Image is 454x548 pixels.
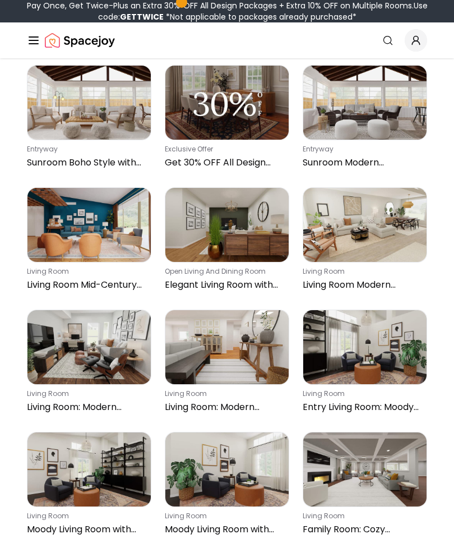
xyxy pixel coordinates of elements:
[45,29,115,52] a: Spacejoy
[165,310,289,384] img: Living Room: Modern Elegant with Neutral Vibes
[27,66,151,140] img: Sunroom Boho Style with Natural Light
[303,278,423,292] p: Living Room Modern Elegant with Conversational Layout
[165,512,285,521] p: living room
[27,188,151,262] img: Living Room Mid-Century Modern with Bold Blue Tones
[27,156,147,169] p: Sunroom Boho Style with Natural Light
[303,267,423,276] p: living room
[120,11,164,22] b: GETTWICE
[303,432,427,541] a: Family Room: Cozy Elegance with Modern Accentsliving roomFamily Room: Cozy Elegance with Modern A...
[165,432,289,541] a: Moody Living Room with Dark Accent Wallliving roomMoody Living Room with Dark Accent Wall
[45,29,115,52] img: Spacejoy Logo
[165,432,289,506] img: Moody Living Room with Dark Accent Wall
[165,400,285,414] p: Living Room: Modern Elegant with Neutral Vibes
[27,389,147,398] p: living room
[27,310,151,384] img: Living Room: Modern Elegant with Open Layout
[303,145,423,154] p: entryway
[303,187,427,296] a: Living Room Modern Elegant with Conversational Layoutliving roomLiving Room Modern Elegant with C...
[303,400,423,414] p: Entry Living Room: Moody Elegance with Dark Accents
[303,156,423,169] p: Sunroom Modern Farmhouse with Inviting Seating
[165,145,285,154] p: Exclusive Offer
[27,523,147,536] p: Moody Living Room with Dark Grey Accent Wall
[303,66,427,140] img: Sunroom Modern Farmhouse with Inviting Seating
[303,523,423,536] p: Family Room: Cozy Elegance with Modern Accents
[165,523,285,536] p: Moody Living Room with Dark Accent Wall
[303,389,423,398] p: living room
[303,512,423,521] p: living room
[165,389,285,398] p: living room
[165,187,289,296] a: Elegant Living Room with Warm Earthy Tonesopen living and dining roomElegant Living Room with War...
[27,22,427,58] nav: Global
[165,278,285,292] p: Elegant Living Room with Warm Earthy Tones
[165,156,285,169] p: Get 30% OFF All Design Packages
[303,65,427,174] a: Sunroom Modern Farmhouse with Inviting SeatingentrywaySunroom Modern Farmhouse with Inviting Seating
[27,65,151,174] a: Sunroom Boho Style with Natural LightentrywaySunroom Boho Style with Natural Light
[164,11,356,22] span: *Not applicable to packages already purchased*
[27,432,151,541] a: Moody Living Room with Dark Grey Accent Wallliving roomMoody Living Room with Dark Grey Accent Wall
[27,400,147,414] p: Living Room: Modern Elegant with Open Layout
[27,512,147,521] p: living room
[303,310,427,384] img: Entry Living Room: Moody Elegance with Dark Accents
[303,188,427,262] img: Living Room Modern Elegant with Conversational Layout
[27,432,151,506] img: Moody Living Room with Dark Grey Accent Wall
[27,278,147,292] p: Living Room Mid-Century Modern with Bold Blue Tones
[165,65,289,174] a: Get 30% OFF All Design PackagesExclusive OfferGet 30% OFF All Design Packages
[165,310,289,418] a: Living Room: Modern Elegant with Neutral Vibesliving roomLiving Room: Modern Elegant with Neutral...
[27,187,151,296] a: Living Room Mid-Century Modern with Bold Blue Tonesliving roomLiving Room Mid-Century Modern with...
[165,188,289,262] img: Elegant Living Room with Warm Earthy Tones
[165,66,289,140] img: Get 30% OFF All Design Packages
[303,310,427,418] a: Entry Living Room: Moody Elegance with Dark Accentsliving roomEntry Living Room: Moody Elegance w...
[27,145,147,154] p: entryway
[27,310,151,418] a: Living Room: Modern Elegant with Open Layoutliving roomLiving Room: Modern Elegant with Open Layout
[303,432,427,506] img: Family Room: Cozy Elegance with Modern Accents
[165,267,285,276] p: open living and dining room
[27,267,147,276] p: living room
